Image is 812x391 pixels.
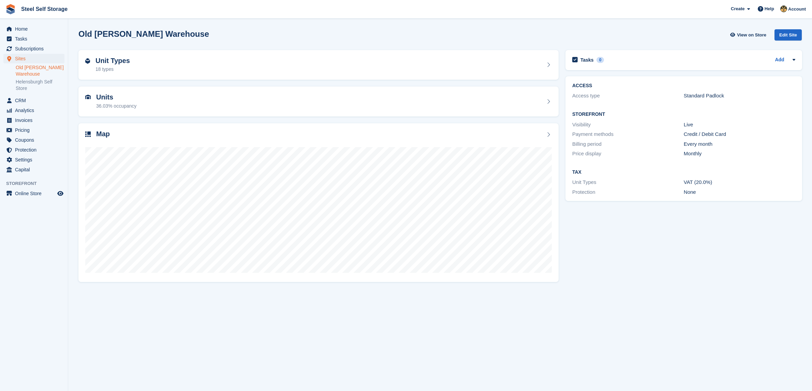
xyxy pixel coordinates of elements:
div: 18 types [95,66,130,73]
a: Map [78,123,559,282]
div: Protection [572,188,684,196]
div: Standard Padlock [684,92,795,100]
span: Analytics [15,106,56,115]
img: stora-icon-8386f47178a22dfd0bd8f6a31ec36ba5ce8667c1dd55bd0f319d3a0aa187defe.svg [5,4,16,14]
a: Steel Self Storage [18,3,70,15]
span: Online Store [15,189,56,198]
span: Home [15,24,56,34]
div: Monthly [684,150,795,158]
a: menu [3,145,64,155]
span: Pricing [15,125,56,135]
img: map-icn-33ee37083ee616e46c38cad1a60f524a97daa1e2b2c8c0bc3eb3415660979fc1.svg [85,131,91,137]
h2: Tasks [580,57,594,63]
a: Add [775,56,784,64]
span: View on Store [737,32,766,38]
a: View on Store [729,29,769,41]
a: menu [3,165,64,174]
span: Capital [15,165,56,174]
span: Help [765,5,774,12]
a: menu [3,34,64,44]
div: Payment methods [572,130,684,138]
a: Unit Types 18 types [78,50,559,80]
span: Storefront [6,180,68,187]
a: menu [3,155,64,165]
div: Credit / Debit Card [684,130,795,138]
h2: Units [96,93,136,101]
img: James Steel [780,5,787,12]
a: menu [3,115,64,125]
span: Invoices [15,115,56,125]
a: menu [3,44,64,53]
a: menu [3,54,64,63]
div: Access type [572,92,684,100]
span: Settings [15,155,56,165]
a: Old [PERSON_NAME] Warehouse [16,64,64,77]
div: Visibility [572,121,684,129]
a: menu [3,189,64,198]
div: None [684,188,795,196]
span: Tasks [15,34,56,44]
a: menu [3,24,64,34]
a: Edit Site [774,29,802,43]
a: menu [3,125,64,135]
span: CRM [15,96,56,105]
span: Coupons [15,135,56,145]
span: Create [731,5,744,12]
div: Unit Types [572,178,684,186]
img: unit-type-icn-2b2737a686de81e16bb02015468b77c625bbabd49415b5ef34ead5e3b44a266d.svg [85,58,90,64]
div: Billing period [572,140,684,148]
a: menu [3,96,64,105]
div: Price display [572,150,684,158]
h2: ACCESS [572,83,795,89]
a: Helensburgh Self Store [16,79,64,92]
span: Protection [15,145,56,155]
a: menu [3,135,64,145]
h2: Unit Types [95,57,130,65]
img: unit-icn-7be61d7bf1b0ce9d3e12c5938cc71ed9869f7b940bace4675aadf7bd6d80202e.svg [85,95,91,99]
h2: Map [96,130,110,138]
div: VAT (20.0%) [684,178,795,186]
span: Sites [15,54,56,63]
span: Account [788,6,806,13]
h2: Storefront [572,112,795,117]
a: Preview store [56,189,64,198]
a: Units 36.03% occupancy [78,87,559,116]
div: Every month [684,140,795,148]
h2: Old [PERSON_NAME] Warehouse [78,29,209,38]
a: menu [3,106,64,115]
div: 0 [596,57,604,63]
div: 36.03% occupancy [96,103,136,110]
h2: Tax [572,170,795,175]
div: Edit Site [774,29,802,41]
span: Subscriptions [15,44,56,53]
div: Live [684,121,795,129]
